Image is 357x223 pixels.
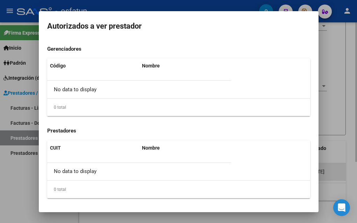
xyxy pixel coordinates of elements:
div: 0 total [47,99,310,116]
datatable-header-cell: Código [47,58,139,73]
p: Prestadores [47,127,310,135]
div: No data to display [47,163,231,180]
datatable-header-cell: Nombre [139,141,231,156]
div: Open Intercom Messenger [333,199,350,216]
div: 0 total [47,181,310,198]
datatable-header-cell: CUIT [47,141,139,156]
div: No data to display [47,81,231,98]
span: Código [50,63,66,69]
span: Nombre [142,145,160,151]
datatable-header-cell: Nombre [139,58,231,73]
span: Nombre [142,63,160,69]
p: Gerenciadores [47,45,310,53]
h2: Autorizados a ver prestador [47,20,310,33]
span: CUIT [50,145,61,151]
